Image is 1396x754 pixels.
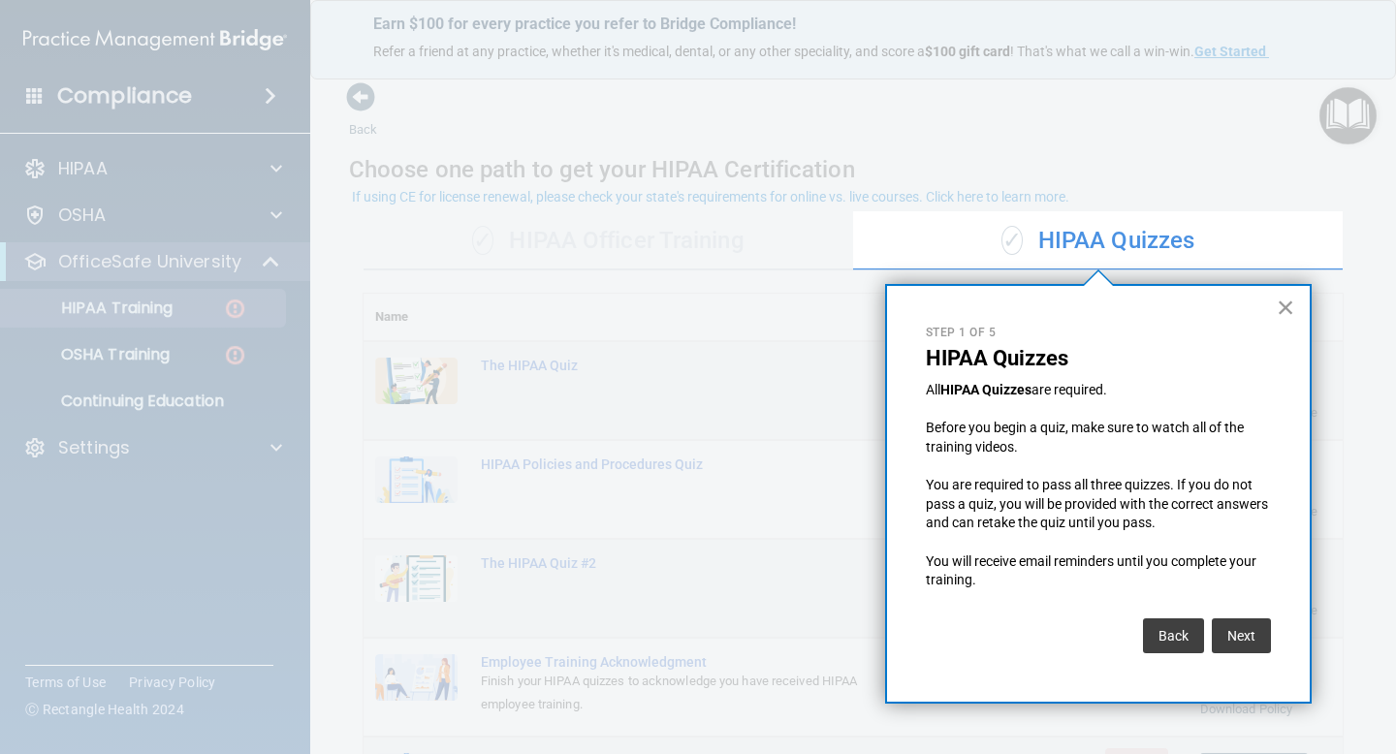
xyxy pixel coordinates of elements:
span: ✓ [1001,226,1023,255]
p: Step 1 of 5 [926,325,1271,341]
p: Before you begin a quiz, make sure to watch all of the training videos. [926,419,1271,456]
strong: HIPAA Quizzes [940,382,1031,397]
div: HIPAA Quizzes [853,212,1343,270]
span: are required. [1031,382,1107,397]
button: Close [1277,292,1295,323]
span: All [926,382,940,397]
p: You will receive email reminders until you complete your training. [926,552,1271,590]
button: Next [1212,618,1271,653]
p: HIPAA Quizzes [926,346,1271,371]
p: You are required to pass all three quizzes. If you do not pass a quiz, you will be provided with ... [926,476,1271,533]
button: Back [1143,618,1204,653]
